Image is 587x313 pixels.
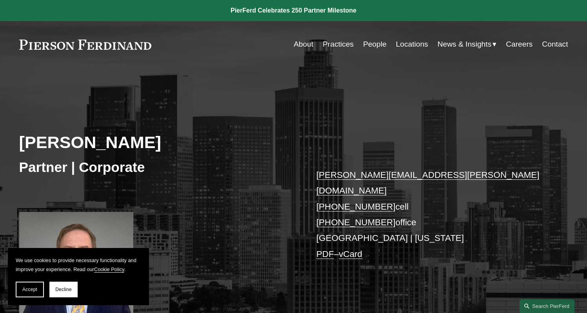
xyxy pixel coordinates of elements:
[19,159,294,176] h3: Partner | Corporate
[294,37,313,52] a: About
[19,132,294,152] h2: [PERSON_NAME]
[316,170,540,195] a: [PERSON_NAME][EMAIL_ADDRESS][PERSON_NAME][DOMAIN_NAME]
[55,287,72,292] span: Decline
[339,249,362,259] a: vCard
[438,38,492,51] span: News & Insights
[542,37,568,52] a: Contact
[16,256,141,274] p: We use cookies to provide necessary functionality and improve your experience. Read our .
[316,249,334,259] a: PDF
[316,217,396,227] a: [PHONE_NUMBER]
[22,287,37,292] span: Accept
[8,248,149,305] section: Cookie banner
[520,299,574,313] a: Search this site
[396,37,428,52] a: Locations
[16,282,44,297] button: Accept
[506,37,532,52] a: Careers
[438,37,497,52] a: folder dropdown
[94,266,124,272] a: Cookie Policy
[316,167,545,262] p: cell office [GEOGRAPHIC_DATA] | [US_STATE] –
[363,37,387,52] a: People
[316,202,396,212] a: [PHONE_NUMBER]
[323,37,354,52] a: Practices
[49,282,78,297] button: Decline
